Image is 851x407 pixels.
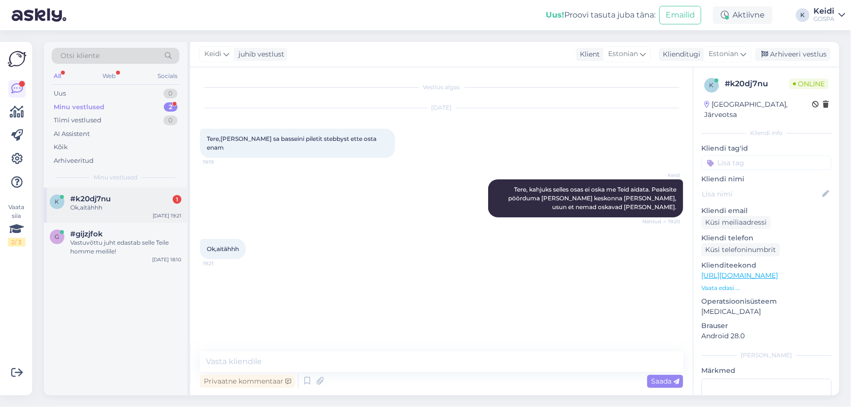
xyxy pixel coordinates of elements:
span: Ok,aitähhh [207,245,239,252]
div: Vaata siia [8,203,25,247]
div: # k20dj7nu [725,78,789,90]
div: Tiimi vestlused [54,116,101,125]
p: Märkmed [701,366,831,376]
div: Keidi [813,7,834,15]
div: Socials [156,70,179,82]
div: juhib vestlust [235,49,284,59]
div: Vestlus algas [200,83,683,92]
div: Klienditugi [659,49,700,59]
a: KeidiGOSPA [813,7,845,23]
div: 0 [163,116,178,125]
span: Minu vestlused [94,173,138,182]
div: Ok,aitähhh [70,203,181,212]
div: 0 [163,89,178,98]
p: Kliendi email [701,206,831,216]
button: Emailid [659,6,701,24]
span: Otsi kliente [60,51,99,61]
div: Aktiivne [713,6,772,24]
div: Vastuvõttu juht edastab selle Teile homme meilile! [70,238,181,256]
div: [GEOGRAPHIC_DATA], Järveotsa [704,99,812,120]
span: Online [789,78,829,89]
div: Küsi meiliaadressi [701,216,771,229]
div: Arhiveeri vestlus [755,48,831,61]
p: Klienditeekond [701,260,831,271]
div: Uus [54,89,66,98]
div: 2 / 3 [8,238,25,247]
p: Vaata edasi ... [701,284,831,292]
p: Kliendi tag'id [701,143,831,154]
div: All [52,70,63,82]
p: Kliendi nimi [701,174,831,184]
span: #gijzjfok [70,230,103,238]
img: Askly Logo [8,50,26,68]
p: Android 28.0 [701,331,831,341]
div: Web [101,70,118,82]
span: Keidi [204,49,221,59]
span: #k20dj7nu [70,194,111,203]
span: 19:19 [203,158,239,166]
p: Brauser [701,321,831,331]
div: Privaatne kommentaar [200,375,295,388]
span: Tere,[PERSON_NAME] sa basseini piletit stebbyst ette osta enam [207,135,378,151]
span: g [55,233,59,240]
b: Uus! [546,10,564,19]
div: 2 [164,102,178,112]
div: Minu vestlused [54,102,104,112]
div: Klient [576,49,600,59]
span: Estonian [709,49,738,59]
p: Operatsioonisüsteem [701,296,831,307]
p: [MEDICAL_DATA] [701,307,831,317]
div: K [796,8,810,22]
div: [PERSON_NAME] [701,351,831,360]
div: Arhiveeritud [54,156,94,166]
div: GOSPA [813,15,834,23]
span: Nähtud ✓ 19:20 [642,218,680,225]
span: k [710,81,714,89]
input: Lisa tag [701,155,831,170]
div: [DATE] 19:21 [153,212,181,219]
span: k [55,198,59,205]
span: Tere, kahjuks selles osas ei oska me Teid aidata. Peaksite pöörduma [PERSON_NAME] keskonna [PERSO... [508,186,678,211]
input: Lisa nimi [702,189,820,199]
div: Küsi telefoninumbrit [701,243,780,256]
span: Saada [651,377,679,386]
div: Kliendi info [701,129,831,137]
span: 19:21 [203,260,239,267]
div: AI Assistent [54,129,90,139]
div: Proovi tasuta juba täna: [546,9,655,21]
span: Estonian [608,49,638,59]
div: Kõik [54,142,68,152]
p: Kliendi telefon [701,233,831,243]
div: [DATE] [200,103,683,112]
div: 1 [173,195,181,204]
a: [URL][DOMAIN_NAME] [701,271,778,280]
span: Keidi [644,172,680,179]
div: [DATE] 18:10 [152,256,181,263]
